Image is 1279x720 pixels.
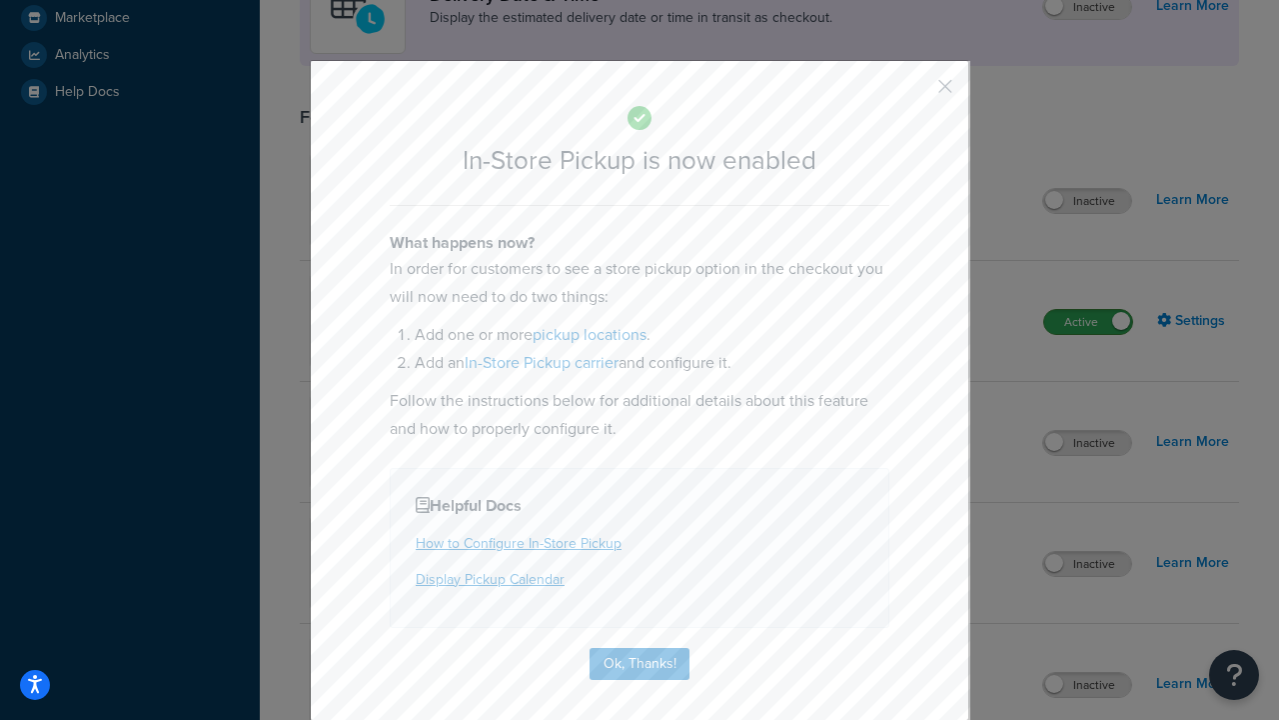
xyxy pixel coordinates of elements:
[416,533,622,554] a: How to Configure In-Store Pickup
[533,323,646,346] a: pickup locations
[390,255,889,311] p: In order for customers to see a store pickup option in the checkout you will now need to do two t...
[390,146,889,175] h2: In-Store Pickup is now enabled
[390,231,889,255] h4: What happens now?
[416,494,863,518] h4: Helpful Docs
[415,321,889,349] li: Add one or more .
[415,349,889,377] li: Add an and configure it.
[416,569,565,590] a: Display Pickup Calendar
[590,648,689,680] button: Ok, Thanks!
[390,387,889,443] p: Follow the instructions below for additional details about this feature and how to properly confi...
[465,351,619,374] a: In-Store Pickup carrier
